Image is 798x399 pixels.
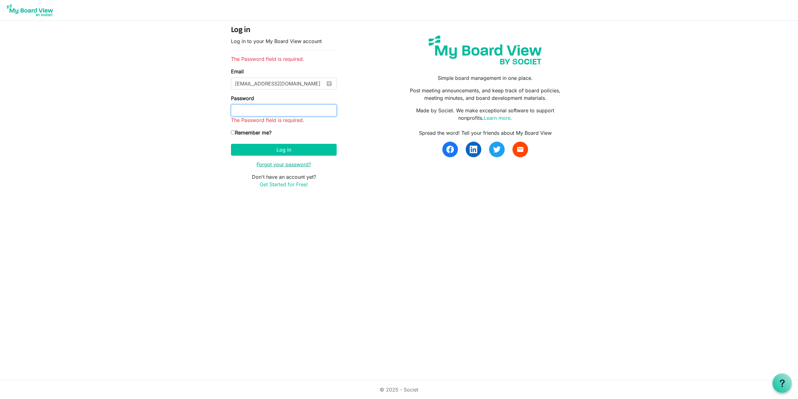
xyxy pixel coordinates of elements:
[404,107,567,122] p: Made by Societ. We make exceptional software to support nonprofits.
[470,146,477,153] img: linkedin.svg
[231,95,254,102] label: Password
[231,55,337,63] li: The Password field is required.
[404,74,567,82] p: Simple board management in one place.
[231,117,304,123] span: The Password field is required.
[424,31,546,69] img: my-board-view-societ.svg
[517,146,524,153] span: email
[404,129,567,137] div: Spread the word! Tell your friends about My Board View
[231,173,337,188] p: Don't have an account yet?
[257,161,311,168] a: Forgot your password?
[493,146,501,153] img: twitter.svg
[404,87,567,102] p: Post meeting announcements, and keep track of board policies, meeting minutes, and board developm...
[512,142,528,157] a: email
[484,115,512,121] a: Learn more.
[231,68,244,75] label: Email
[231,129,272,136] label: Remember me?
[231,26,337,35] h4: Log in
[260,181,308,187] a: Get Started for Free!
[231,37,337,45] p: Log in to your My Board View account
[5,2,55,18] img: My Board View Logo
[231,144,337,156] button: Log in
[231,130,235,134] input: Remember me?
[446,146,454,153] img: facebook.svg
[380,387,418,393] a: © 2025 - Societ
